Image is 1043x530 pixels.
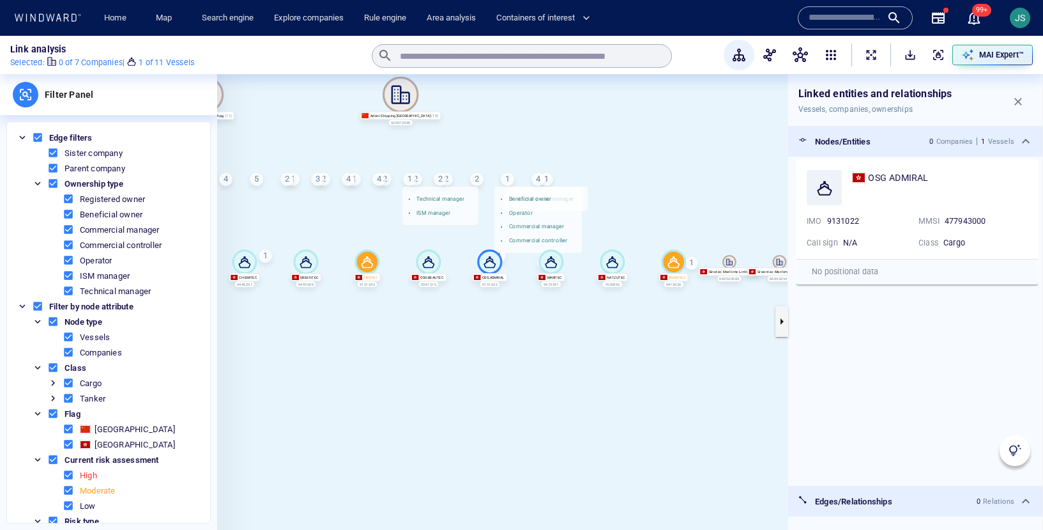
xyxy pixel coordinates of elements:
div: 2 [317,173,330,186]
div: 9446257 [234,281,254,287]
a: 99+ [964,8,984,28]
div: Cargo [943,237,1020,249]
div: 3 [312,173,325,186]
div: RIVERTEC [659,273,688,281]
div: 4 [531,173,545,186]
button: Home [95,7,135,29]
button: JS [1007,5,1033,31]
button: MAI Expert™ [952,45,1033,65]
div: 2 [281,173,294,186]
span: Risk type [61,517,102,526]
div: 2 [409,173,422,186]
div: CHEMITEC [229,273,260,281]
li: Technical manager [416,194,465,204]
p: Call sign [807,237,838,249]
button: Toggle [47,393,59,404]
div: Cargo [80,378,102,388]
div: Relations [983,497,1014,506]
div: Tanker [80,394,105,403]
div: OSG ADMIRAL [472,273,507,281]
div: Hong Kong [80,440,91,449]
div: Technical manager [80,286,151,296]
div: 1 [981,137,985,146]
button: Toggle [32,178,43,189]
div: 4 [372,173,386,186]
div: 2 [378,173,392,186]
button: Toggle [32,454,43,465]
div: MARITEC [537,273,565,281]
div: Vessels [80,332,110,342]
div: 1 [259,249,272,263]
div: Vessels [988,137,1014,146]
p: Class [918,237,938,249]
span: Containers of interest [496,11,590,26]
div: 669553547 [767,276,791,282]
span: Vessels, companies, ownerships [798,103,952,116]
div: 1 [685,256,698,270]
span: Flag [61,409,84,419]
div: Registered owner [80,194,145,204]
div: Companies [936,137,973,146]
div: Adani Shipping [GEOGRAPHIC_DATA] [360,111,441,120]
div: 9473391 [541,281,561,287]
p: No positional data [812,266,1023,277]
div: OSG ADMIRAL [868,170,928,185]
p: IMO [807,215,822,227]
button: Toggle [47,377,59,389]
button: Containers of interest [491,7,601,29]
div: High [80,471,97,480]
p: Link analysis [10,42,66,57]
li: Commercial manager [509,221,568,231]
p: MAI Expert™ [979,49,1024,61]
div: 7925895 [602,281,622,287]
a: Explore companies [269,7,349,29]
div: Sister company [65,148,123,158]
div: 9361275 [418,281,438,287]
a: OSG ADMIRAL [852,170,929,185]
div: FIRSTEC [354,273,381,281]
div: Beneficial owner [80,210,142,219]
div: 0 [929,137,933,146]
div: N/A [843,237,908,249]
div: GREENTEC [291,273,322,281]
div: 0 [977,497,980,506]
span: Class [61,363,89,373]
button: Toggle [32,362,43,373]
div: Commercial controller [80,240,162,250]
div: 1 [286,173,300,186]
div: 669020083 [717,276,742,282]
button: 99+ [966,10,982,26]
button: SaveAlt [896,41,924,69]
div: 1 [492,249,506,263]
div: 477943000 [945,215,1020,227]
a: Home [99,7,132,29]
div: Filter Panel [38,74,100,115]
div: 1 [537,256,551,270]
a: Map [151,7,181,29]
div: Parent company [65,164,125,173]
p: 1 of 11 Vessels [139,57,194,68]
div: 529472388 [388,120,413,125]
div: China [80,425,91,434]
span: Filter by node attribute [46,302,137,311]
div: 9131022 [827,215,908,227]
button: Toggle [17,300,28,312]
div: Companies [80,348,122,357]
button: Map [146,7,187,29]
a: Area analysis [422,7,481,29]
div: [GEOGRAPHIC_DATA] [95,440,174,449]
button: Toggle [32,408,43,419]
button: Search engine [197,7,259,29]
div: 4 [342,173,355,186]
div: 9131022 [480,281,499,287]
a: Rule engine [359,7,411,29]
button: Toggle [32,515,43,527]
div: Notification center [966,10,982,26]
span: Linked entities and relationships [798,88,952,100]
li: Operator [509,208,568,218]
div: OSG BEAUTEC [411,273,446,281]
button: Toggle [17,132,28,143]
